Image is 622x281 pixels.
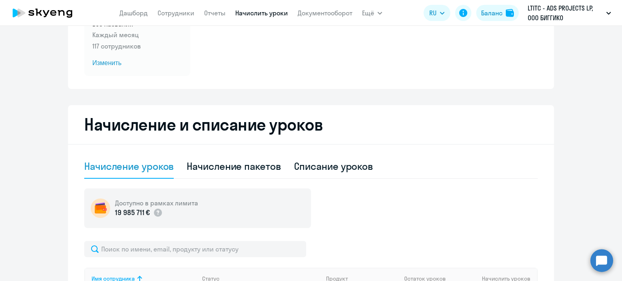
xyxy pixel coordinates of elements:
[524,3,615,23] button: LTITC - ADS PROJECTS LP, ООО БИГГИКО
[84,115,538,134] h2: Начисление и списание уроков
[92,30,182,40] p: Каждый месяц
[84,160,174,173] div: Начисление уроков
[119,9,148,17] a: Дашборд
[235,9,288,17] a: Начислить уроки
[362,8,374,18] span: Ещё
[298,9,352,17] a: Документооборот
[506,9,514,17] img: balance
[424,5,450,21] button: RU
[92,58,182,68] span: Изменить
[187,160,281,173] div: Начисление пакетов
[528,3,603,23] p: LTITC - ADS PROJECTS LP, ООО БИГГИКО
[115,207,150,218] p: 19 985 711 €
[115,199,198,207] h5: Доступно в рамках лимита
[429,8,437,18] span: RU
[204,9,226,17] a: Отчеты
[362,5,382,21] button: Ещё
[91,199,110,218] img: wallet-circle.png
[476,5,519,21] button: Балансbalance
[84,241,306,257] input: Поиск по имени, email, продукту или статусу
[158,9,194,17] a: Сотрудники
[92,41,182,51] p: 117 сотрудников
[481,8,503,18] div: Баланс
[294,160,373,173] div: Списание уроков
